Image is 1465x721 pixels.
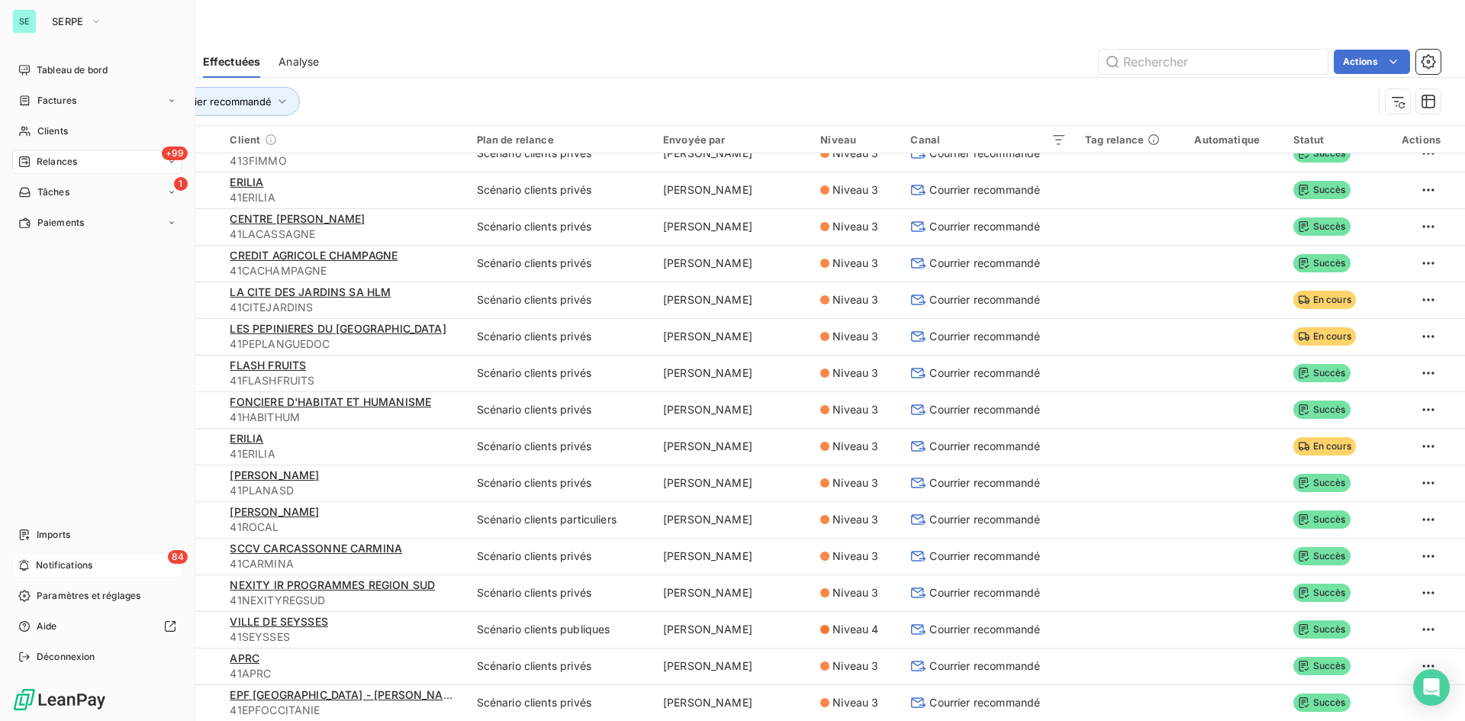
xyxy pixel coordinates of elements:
[230,285,391,298] span: LA CITE DES JARDINS SA HLM
[929,402,1040,417] span: Courrier recommandé
[1293,584,1351,602] span: Succès
[37,185,69,199] span: Tâches
[131,95,272,108] span: Canal : Courrier recommandé
[230,666,458,681] span: 41APRC
[12,9,37,34] div: SE
[230,212,365,225] span: CENTRE [PERSON_NAME]
[654,465,811,501] td: [PERSON_NAME]
[12,687,107,712] img: Logo LeanPay
[37,620,57,633] span: Aide
[468,611,654,648] td: Scénario clients publiques
[654,135,811,172] td: [PERSON_NAME]
[230,556,458,571] span: 41CARMINA
[929,219,1040,234] span: Courrier recommandé
[230,629,458,645] span: 41SEYSSES
[1194,134,1274,146] div: Automatique
[230,263,458,278] span: 41CACHAMPAGNE
[230,468,319,481] span: [PERSON_NAME]
[832,622,878,637] span: Niveau 4
[230,703,458,718] span: 41EPFOCCITANIE
[37,63,108,77] span: Tableau de bord
[203,54,261,69] span: Effectuées
[1334,50,1410,74] button: Actions
[468,465,654,501] td: Scénario clients privés
[929,182,1040,198] span: Courrier recommandé
[1293,134,1370,146] div: Statut
[230,227,458,242] span: 41LACASSAGNE
[1293,694,1351,712] span: Succès
[832,695,878,710] span: Niveau 3
[468,245,654,282] td: Scénario clients privés
[468,355,654,391] td: Scénario clients privés
[1293,327,1356,346] span: En cours
[1293,620,1351,639] span: Succès
[162,146,188,160] span: +99
[654,611,811,648] td: [PERSON_NAME]
[230,483,458,498] span: 41PLANASD
[929,475,1040,491] span: Courrier recommandé
[468,318,654,355] td: Scénario clients privés
[230,578,435,591] span: NEXITY IR PROGRAMMES REGION SUD
[230,249,398,262] span: CREDIT AGRICOLE CHAMPAGNE
[1293,547,1351,565] span: Succès
[663,134,802,146] div: Envoyée par
[654,391,811,428] td: [PERSON_NAME]
[37,124,68,138] span: Clients
[929,365,1040,381] span: Courrier recommandé
[832,182,878,198] span: Niveau 3
[929,658,1040,674] span: Courrier recommandé
[230,615,327,628] span: VILLE DE SEYSSES
[279,54,319,69] span: Analyse
[654,684,811,721] td: [PERSON_NAME]
[929,512,1040,527] span: Courrier recommandé
[468,538,654,575] td: Scénario clients privés
[1293,474,1351,492] span: Succès
[1293,510,1351,529] span: Succès
[1085,134,1176,146] div: Tag relance
[654,575,811,611] td: [PERSON_NAME]
[832,365,878,381] span: Niveau 3
[832,146,878,161] span: Niveau 3
[108,87,300,116] button: Canal : Courrier recommandé
[654,172,811,208] td: [PERSON_NAME]
[654,282,811,318] td: [PERSON_NAME]
[654,355,811,391] td: [PERSON_NAME]
[230,134,260,146] span: Client
[929,292,1040,307] span: Courrier recommandé
[654,648,811,684] td: [PERSON_NAME]
[1293,364,1351,382] span: Succès
[468,501,654,538] td: Scénario clients particuliers
[37,155,77,169] span: Relances
[230,373,458,388] span: 41FLASHFRUITS
[37,650,95,664] span: Déconnexion
[1293,217,1351,236] span: Succès
[654,245,811,282] td: [PERSON_NAME]
[1413,669,1450,706] div: Open Intercom Messenger
[929,146,1040,161] span: Courrier recommandé
[230,359,306,372] span: FLASH FRUITS
[654,501,811,538] td: [PERSON_NAME]
[230,652,259,665] span: APRC
[1293,401,1351,419] span: Succès
[174,177,188,191] span: 1
[230,520,458,535] span: 41ROCAL
[910,134,1067,146] div: Canal
[230,410,458,425] span: 41HABITHUM
[832,549,878,564] span: Niveau 3
[230,432,263,445] span: ERILIA
[929,622,1040,637] span: Courrier recommandé
[230,336,458,352] span: 41PEPLANGUEDOC
[52,15,84,27] span: SERPE
[230,593,458,608] span: 41NEXITYREGSUD
[929,439,1040,454] span: Courrier recommandé
[1293,254,1351,272] span: Succès
[654,208,811,245] td: [PERSON_NAME]
[230,322,446,335] span: LES PEPINIERES DU [GEOGRAPHIC_DATA]
[230,153,458,169] span: 413FIMMO
[230,300,458,315] span: 41CITEJARDINS
[468,575,654,611] td: Scénario clients privés
[1293,657,1351,675] span: Succès
[168,550,188,564] span: 84
[468,282,654,318] td: Scénario clients privés
[832,329,878,344] span: Niveau 3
